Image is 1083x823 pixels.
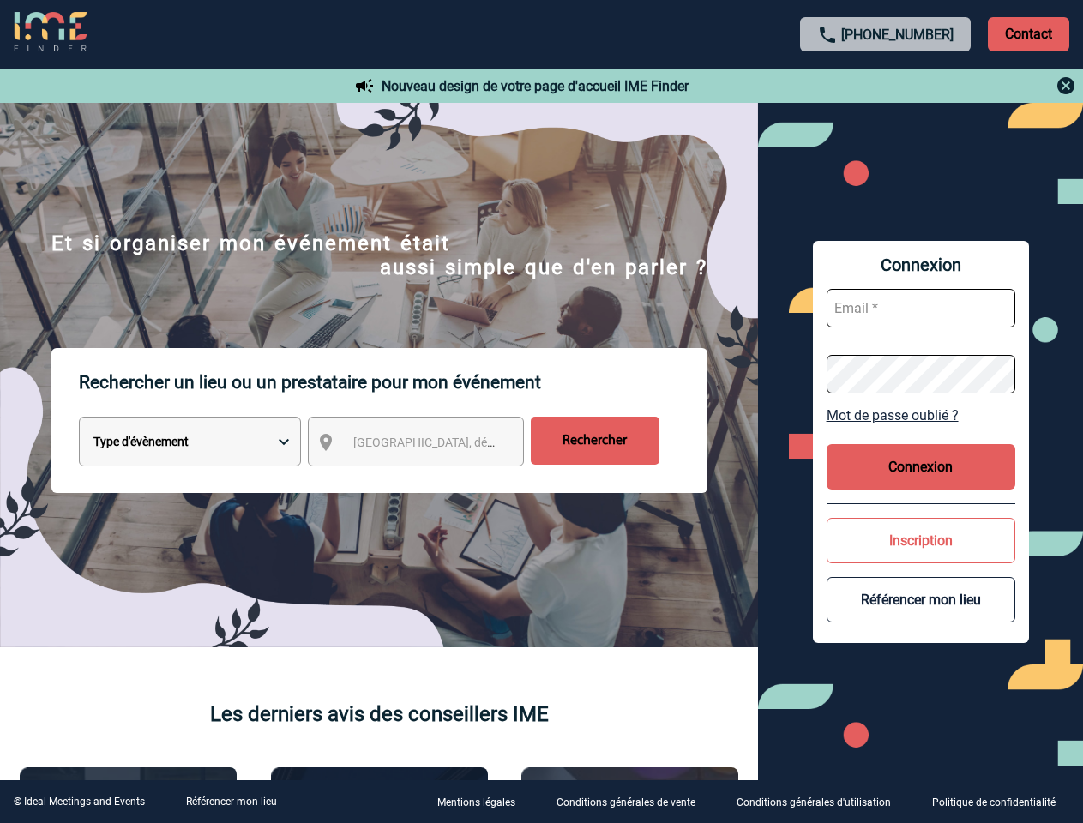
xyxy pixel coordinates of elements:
[353,436,592,449] span: [GEOGRAPHIC_DATA], département, région...
[827,407,1015,424] a: Mot de passe oublié ?
[932,797,1056,809] p: Politique de confidentialité
[827,518,1015,563] button: Inscription
[437,797,515,809] p: Mentions légales
[817,25,838,45] img: call-24-px.png
[543,794,723,810] a: Conditions générales de vente
[14,796,145,808] div: © Ideal Meetings and Events
[531,417,659,465] input: Rechercher
[737,797,891,809] p: Conditions générales d'utilisation
[841,27,954,43] a: [PHONE_NUMBER]
[186,796,277,808] a: Référencer mon lieu
[723,794,918,810] a: Conditions générales d'utilisation
[827,444,1015,490] button: Connexion
[424,794,543,810] a: Mentions légales
[557,797,695,809] p: Conditions générales de vente
[918,794,1083,810] a: Politique de confidentialité
[988,17,1069,51] p: Contact
[827,289,1015,327] input: Email *
[79,348,707,417] p: Rechercher un lieu ou un prestataire pour mon événement
[827,577,1015,622] button: Référencer mon lieu
[827,255,1015,275] span: Connexion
